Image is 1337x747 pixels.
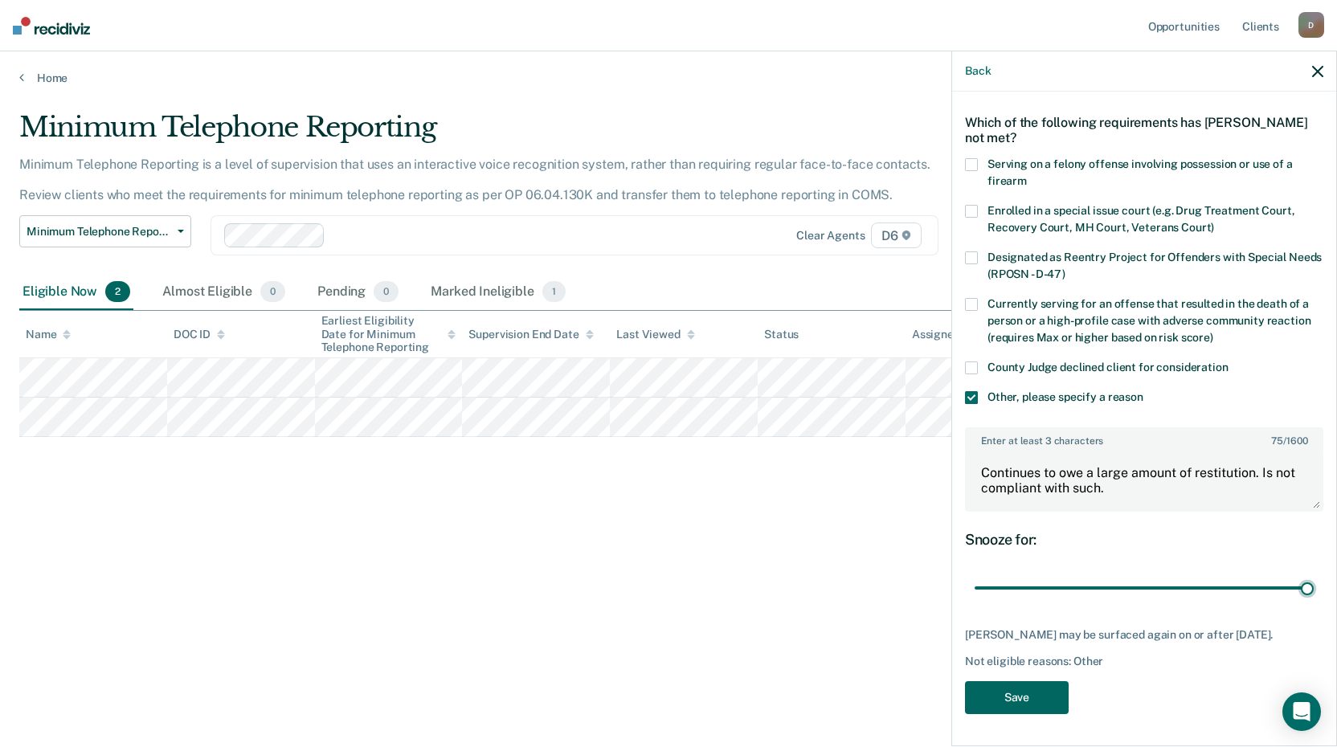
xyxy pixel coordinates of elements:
[967,429,1322,447] label: Enter at least 3 characters
[965,628,1323,642] div: [PERSON_NAME] may be surfaced again on or after [DATE].
[871,222,922,248] span: D6
[314,275,402,310] div: Pending
[965,681,1069,714] button: Save
[1271,435,1307,447] span: / 1600
[1298,12,1324,38] div: D
[374,281,399,302] span: 0
[616,328,694,341] div: Last Viewed
[1282,692,1321,731] div: Open Intercom Messenger
[987,297,1310,344] span: Currently serving for an offense that resulted in the death of a person or a high-profile case wi...
[987,390,1143,403] span: Other, please specify a reason
[965,64,991,78] button: Back
[987,157,1293,187] span: Serving on a felony offense involving possession or use of a firearm
[1271,435,1283,447] span: 75
[19,71,1318,85] a: Home
[26,328,71,341] div: Name
[796,229,865,243] div: Clear agents
[965,531,1323,549] div: Snooze for:
[987,204,1294,234] span: Enrolled in a special issue court (e.g. Drug Treatment Court, Recovery Court, MH Court, Veterans ...
[987,361,1229,373] span: County Judge declined client for consideration
[321,314,456,354] div: Earliest Eligibility Date for Minimum Telephone Reporting
[19,157,930,202] p: Minimum Telephone Reporting is a level of supervision that uses an interactive voice recognition ...
[542,281,566,302] span: 1
[987,251,1322,280] span: Designated as Reentry Project for Offenders with Special Needs (RPOSN - D-47)
[19,111,1022,157] div: Minimum Telephone Reporting
[764,328,799,341] div: Status
[174,328,225,341] div: DOC ID
[27,225,171,239] span: Minimum Telephone Reporting
[427,275,569,310] div: Marked Ineligible
[912,328,987,341] div: Assigned to
[468,328,593,341] div: Supervision End Date
[13,17,90,35] img: Recidiviz
[967,451,1322,510] textarea: Continues to owe a large amount of restitution. Is not compliant with such.
[965,102,1323,158] div: Which of the following requirements has [PERSON_NAME] not met?
[159,275,288,310] div: Almost Eligible
[965,655,1323,668] div: Not eligible reasons: Other
[19,275,133,310] div: Eligible Now
[105,281,130,302] span: 2
[260,281,285,302] span: 0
